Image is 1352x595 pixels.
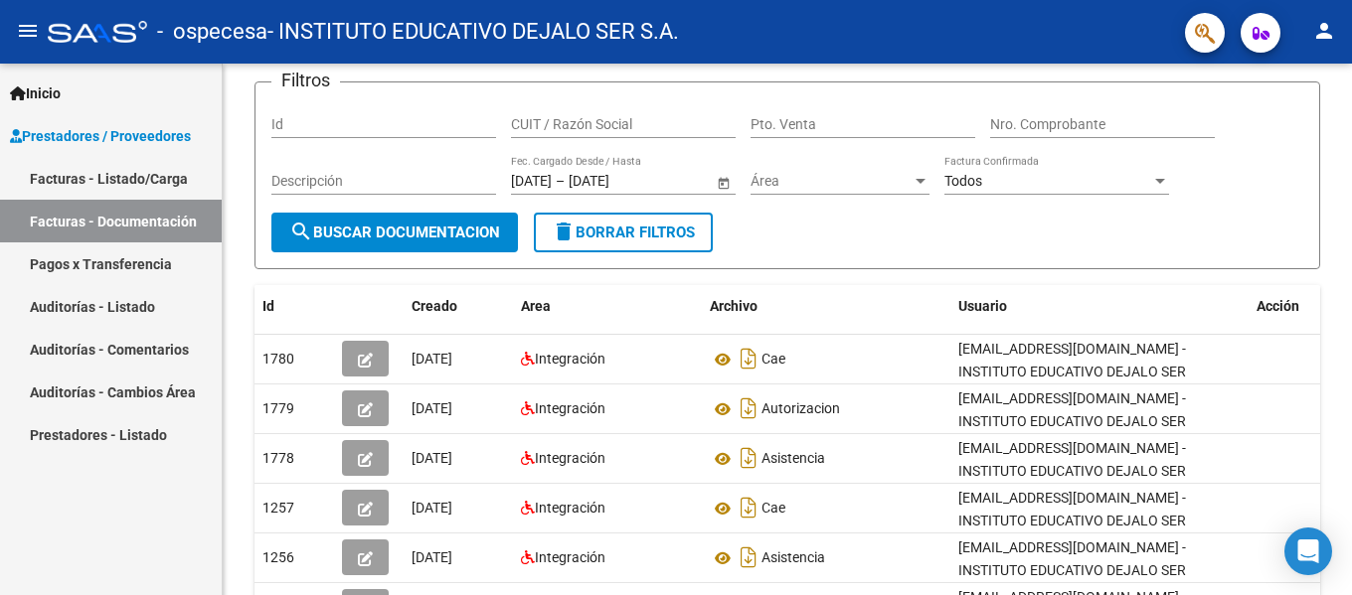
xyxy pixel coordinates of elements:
span: Acción [1257,298,1299,314]
mat-icon: menu [16,19,40,43]
input: Fecha fin [569,173,666,190]
button: Borrar Filtros [534,213,713,252]
i: Descargar documento [736,541,761,573]
span: Integración [535,450,605,466]
span: 1778 [262,450,294,466]
datatable-header-cell: Area [513,285,702,328]
span: Autorizacion [761,401,840,417]
span: - INSTITUTO EDUCATIVO DEJALO SER S.A. [267,10,679,54]
span: Cae [761,501,785,517]
span: Archivo [710,298,758,314]
datatable-header-cell: Archivo [702,285,950,328]
span: Integración [535,400,605,416]
span: [DATE] [412,549,452,565]
span: [EMAIL_ADDRESS][DOMAIN_NAME] - INSTITUTO EDUCATIVO DEJALO SER [958,440,1186,479]
h3: Filtros [271,67,340,94]
mat-icon: search [289,220,313,243]
span: Inicio [10,82,61,104]
span: 1780 [262,351,294,367]
span: [EMAIL_ADDRESS][DOMAIN_NAME] - INSTITUTO EDUCATIVO DEJALO SER [958,390,1186,429]
span: Todos [944,173,982,189]
span: Integración [535,500,605,516]
span: Usuario [958,298,1007,314]
span: Integración [535,549,605,565]
span: [EMAIL_ADDRESS][DOMAIN_NAME] - INSTITUTO EDUCATIVO DEJALO SER [958,341,1186,379]
span: 1257 [262,500,294,516]
mat-icon: delete [552,220,576,243]
span: [DATE] [412,351,452,367]
datatable-header-cell: Id [254,285,334,328]
datatable-header-cell: Creado [404,285,513,328]
span: Area [521,298,551,314]
span: – [556,173,565,190]
i: Descargar documento [736,442,761,474]
span: Buscar Documentacion [289,223,500,241]
div: Open Intercom Messenger [1284,527,1332,575]
span: Asistencia [761,550,825,566]
span: [EMAIL_ADDRESS][DOMAIN_NAME] - INSTITUTO EDUCATIVO DEJALO SER [958,539,1186,578]
span: Creado [412,298,457,314]
i: Descargar documento [736,343,761,374]
button: Buscar Documentacion [271,213,518,252]
span: Asistencia [761,451,825,467]
span: [DATE] [412,450,452,466]
span: 1779 [262,400,294,416]
span: [EMAIL_ADDRESS][DOMAIN_NAME] - INSTITUTO EDUCATIVO DEJALO SER [958,490,1186,528]
datatable-header-cell: Acción [1249,285,1348,328]
span: Integración [535,351,605,367]
span: 1256 [262,549,294,565]
span: Área [751,173,912,190]
span: [DATE] [412,500,452,516]
span: [DATE] [412,400,452,416]
span: Id [262,298,274,314]
span: - ospecesa [157,10,267,54]
span: Prestadores / Proveedores [10,125,191,147]
span: Cae [761,352,785,368]
i: Descargar documento [736,392,761,424]
mat-icon: person [1312,19,1336,43]
input: Fecha inicio [511,173,552,190]
i: Descargar documento [736,492,761,523]
button: Open calendar [713,172,734,193]
span: Borrar Filtros [552,223,695,241]
datatable-header-cell: Usuario [950,285,1249,328]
